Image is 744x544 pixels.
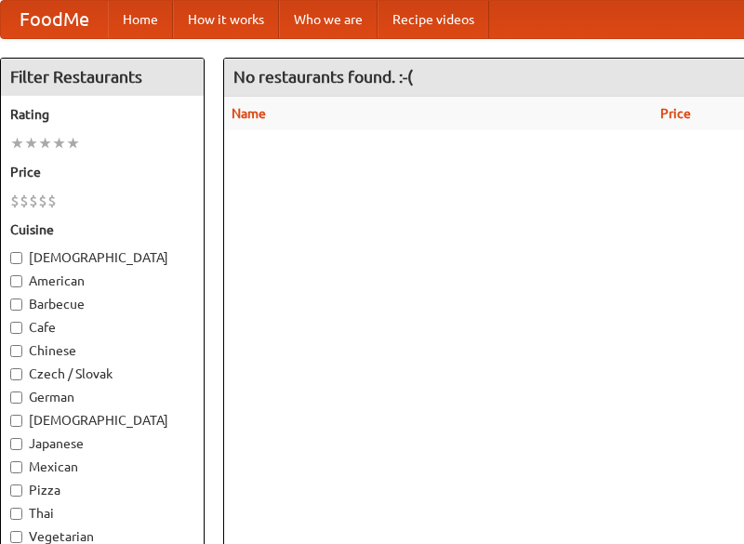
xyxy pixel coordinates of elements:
li: $ [29,191,38,211]
input: [DEMOGRAPHIC_DATA] [10,252,22,264]
input: Barbecue [10,299,22,311]
h5: Cuisine [10,220,194,239]
a: Price [660,106,691,121]
li: $ [47,191,57,211]
label: Czech / Slovak [10,365,194,383]
input: Pizza [10,484,22,497]
input: Mexican [10,461,22,473]
label: Cafe [10,318,194,337]
input: German [10,391,22,404]
li: $ [38,191,47,211]
label: Barbecue [10,295,194,313]
ng-pluralize: No restaurants found. :-( [233,68,413,86]
label: [DEMOGRAPHIC_DATA] [10,411,194,430]
a: Recipe videos [378,1,489,38]
a: FoodMe [1,1,108,38]
a: Name [232,106,266,121]
input: Thai [10,508,22,520]
h4: Filter Restaurants [1,59,204,96]
label: American [10,272,194,290]
input: [DEMOGRAPHIC_DATA] [10,415,22,427]
a: How it works [173,1,279,38]
li: $ [10,191,20,211]
input: Chinese [10,345,22,357]
input: Vegetarian [10,531,22,543]
label: Chinese [10,341,194,360]
label: Mexican [10,458,194,476]
label: Japanese [10,434,194,453]
input: American [10,275,22,287]
label: [DEMOGRAPHIC_DATA] [10,248,194,267]
h5: Rating [10,105,194,124]
input: Japanese [10,438,22,450]
li: $ [20,191,29,211]
label: Thai [10,504,194,523]
h5: Price [10,163,194,181]
li: ★ [66,133,80,153]
label: Pizza [10,481,194,499]
a: Who we are [279,1,378,38]
input: Czech / Slovak [10,368,22,380]
a: Home [108,1,173,38]
label: German [10,388,194,406]
input: Cafe [10,322,22,334]
li: ★ [10,133,24,153]
li: ★ [24,133,38,153]
li: ★ [38,133,52,153]
li: ★ [52,133,66,153]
